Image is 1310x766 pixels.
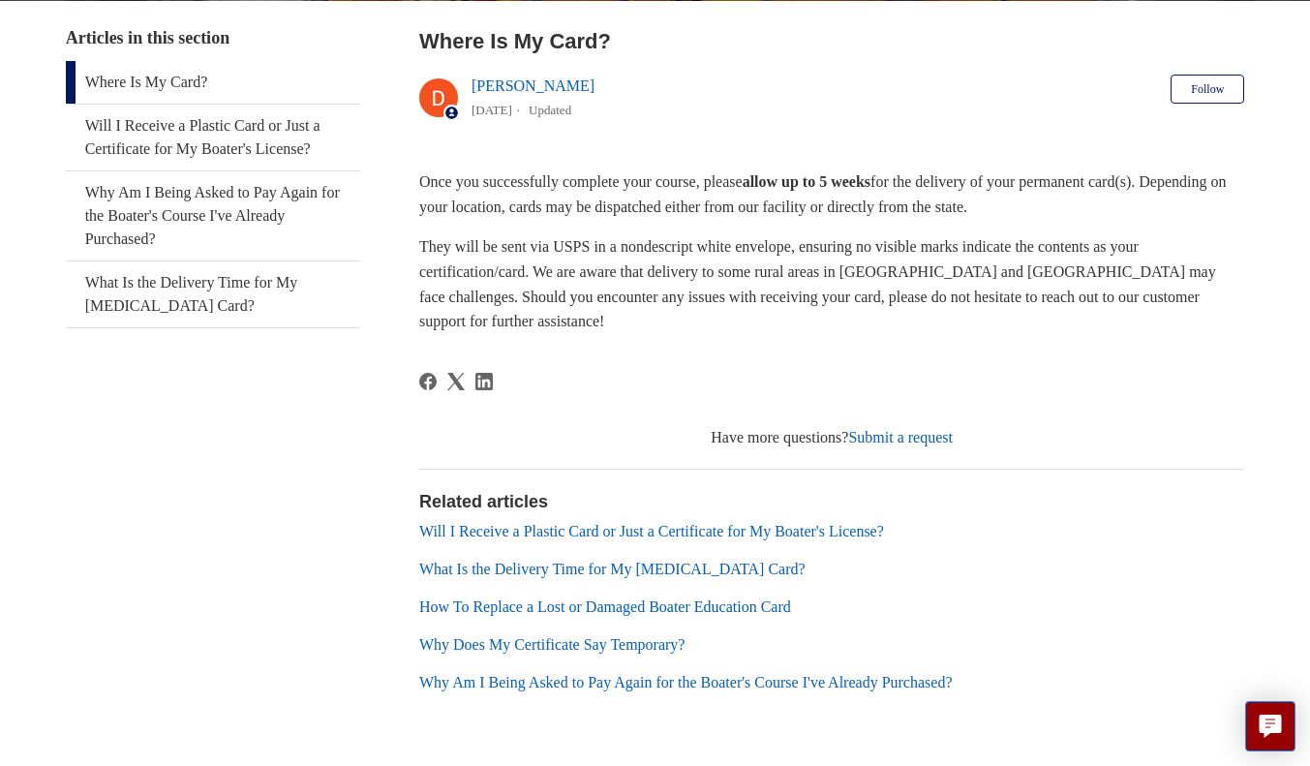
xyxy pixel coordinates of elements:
[419,373,437,390] svg: Share this page on Facebook
[1245,701,1295,751] button: Live chat
[472,77,594,94] a: [PERSON_NAME]
[66,61,360,104] a: Where Is My Card?
[419,561,806,577] a: What Is the Delivery Time for My [MEDICAL_DATA] Card?
[419,489,1244,515] h2: Related articles
[66,171,360,260] a: Why Am I Being Asked to Pay Again for the Boater's Course I've Already Purchased?
[472,103,512,117] time: 04/15/2024, 16:31
[743,173,870,190] strong: allow up to 5 weeks
[419,234,1244,333] p: They will be sent via USPS in a nondescript white envelope, ensuring no visible marks indicate th...
[1171,75,1244,104] button: Follow Article
[419,598,791,615] a: How To Replace a Lost or Damaged Boater Education Card
[419,25,1244,57] h2: Where Is My Card?
[66,261,360,327] a: What Is the Delivery Time for My [MEDICAL_DATA] Card?
[475,373,493,390] a: LinkedIn
[419,674,953,690] a: Why Am I Being Asked to Pay Again for the Boater's Course I've Already Purchased?
[529,103,571,117] li: Updated
[419,373,437,390] a: Facebook
[848,429,953,445] a: Submit a request
[66,28,229,47] span: Articles in this section
[447,373,465,390] svg: Share this page on X Corp
[419,426,1244,449] div: Have more questions?
[419,636,685,653] a: Why Does My Certificate Say Temporary?
[419,169,1244,219] p: Once you successfully complete your course, please for the delivery of your permanent card(s). De...
[447,373,465,390] a: X Corp
[66,105,360,170] a: Will I Receive a Plastic Card or Just a Certificate for My Boater's License?
[475,373,493,390] svg: Share this page on LinkedIn
[419,523,884,539] a: Will I Receive a Plastic Card or Just a Certificate for My Boater's License?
